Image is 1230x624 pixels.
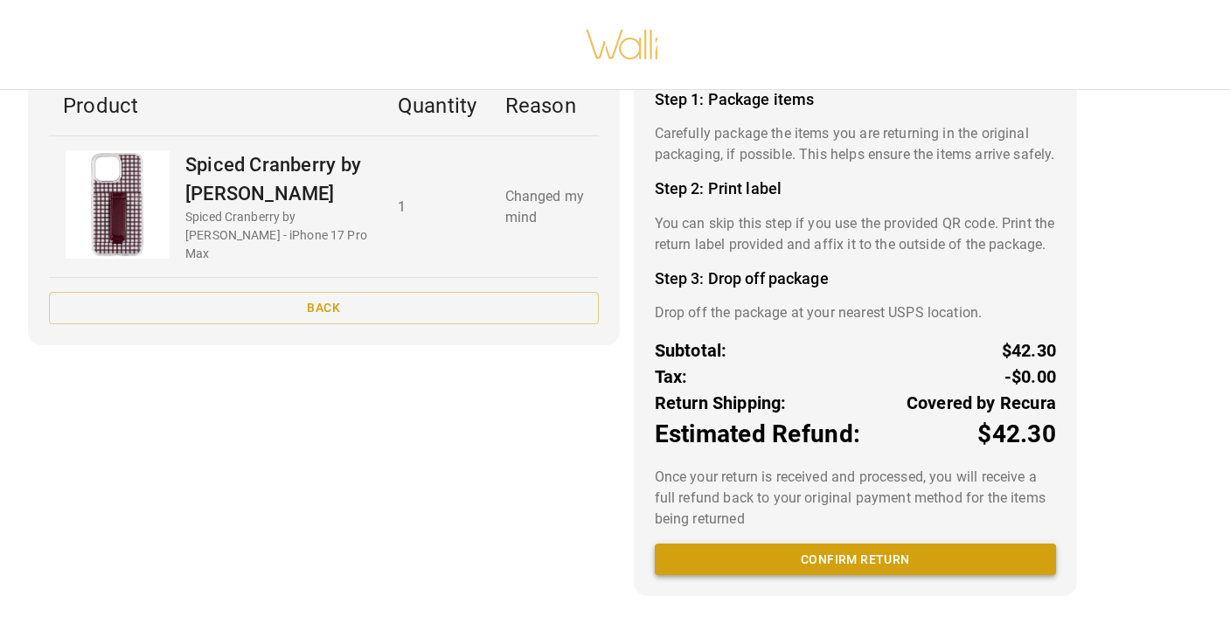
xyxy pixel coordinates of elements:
p: Subtotal: [655,337,727,364]
p: You can skip this step if you use the provided QR code. Print the return label provided and affix... [655,213,1056,255]
p: Spiced Cranberry by [PERSON_NAME] [185,150,370,208]
p: Drop off the package at your nearest USPS location. [655,302,1056,323]
button: Confirm return [655,544,1056,576]
p: Quantity [398,90,477,121]
p: Carefully package the items you are returning in the original packaging, if possible. This helps ... [655,123,1056,165]
p: Reason [505,90,585,121]
p: -$0.00 [1004,364,1056,390]
img: walli-inc.myshopify.com [585,7,660,82]
p: $42.30 [977,416,1056,453]
p: Once your return is received and processed, you will receive a full refund back to your original ... [655,467,1056,530]
p: Product [63,90,370,121]
h4: Step 2: Print label [655,179,1056,198]
button: Back [49,292,599,324]
h4: Step 3: Drop off package [655,269,1056,288]
p: Tax: [655,364,688,390]
p: 1 [398,197,477,218]
p: Spiced Cranberry by [PERSON_NAME] - iPhone 17 Pro Max [185,208,370,263]
p: Estimated Refund: [655,416,860,453]
p: Changed my mind [505,186,585,228]
p: $42.30 [1002,337,1056,364]
p: Covered by Recura [907,390,1056,416]
p: Return Shipping: [655,390,787,416]
h4: Step 1: Package items [655,90,1056,109]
